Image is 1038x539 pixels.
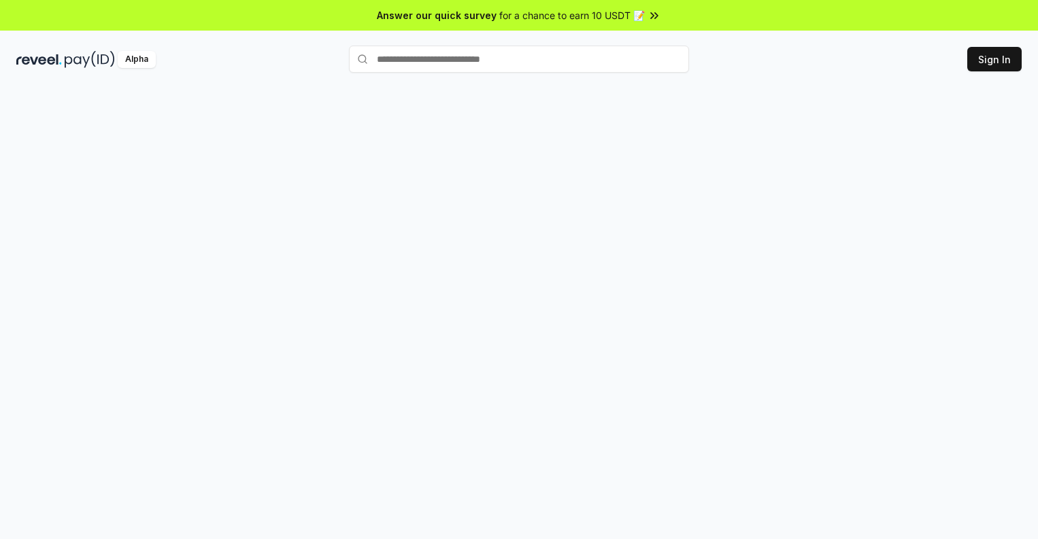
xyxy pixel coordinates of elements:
[377,8,497,22] span: Answer our quick survey
[65,51,115,68] img: pay_id
[118,51,156,68] div: Alpha
[499,8,645,22] span: for a chance to earn 10 USDT 📝
[967,47,1022,71] button: Sign In
[16,51,62,68] img: reveel_dark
